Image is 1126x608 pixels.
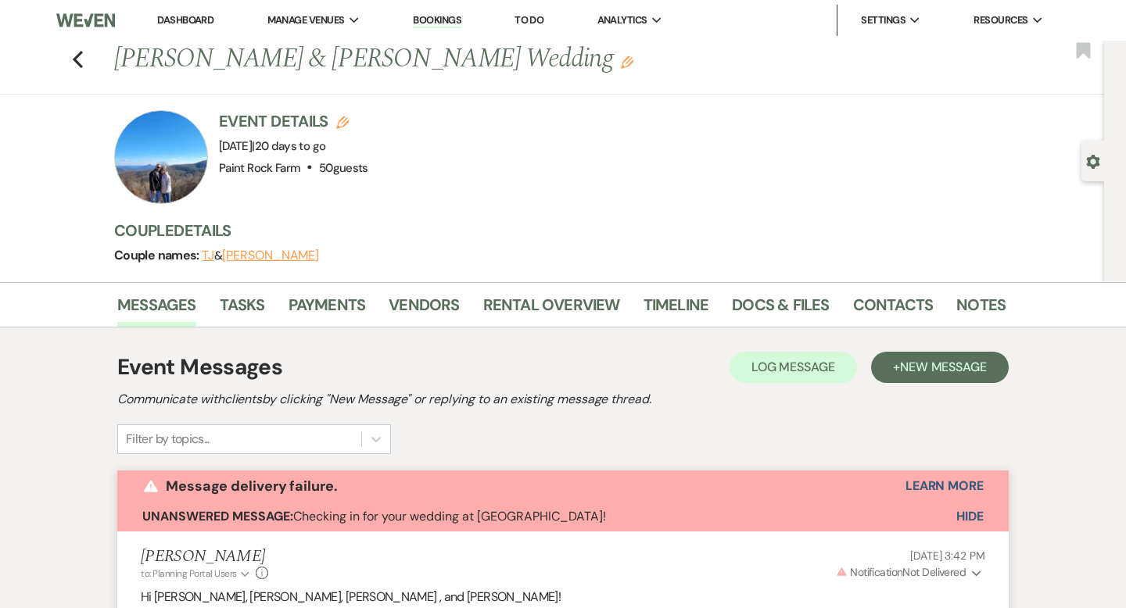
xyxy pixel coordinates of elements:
h1: Event Messages [117,351,282,384]
span: Notification [850,565,902,579]
span: 50 guests [319,160,368,176]
span: [DATE] [219,138,325,154]
a: Timeline [644,292,709,327]
button: +New Message [871,352,1009,383]
a: Docs & Files [732,292,829,327]
button: Log Message [730,352,857,383]
a: Vendors [389,292,459,327]
span: Manage Venues [267,13,345,28]
span: | [252,138,325,154]
span: 20 days to go [255,138,326,154]
button: Edit [621,55,633,69]
p: Hi [PERSON_NAME], [PERSON_NAME], [PERSON_NAME] , and [PERSON_NAME]! [141,587,985,607]
span: Log Message [751,359,835,375]
span: Not Delivered [836,565,966,579]
a: Bookings [413,13,461,28]
button: Unanswered Message:Checking in for your wedding at [GEOGRAPHIC_DATA]! [117,502,931,531]
button: Learn More [905,480,984,492]
h1: [PERSON_NAME] & [PERSON_NAME] Wedding [114,41,815,78]
a: Payments [289,292,366,327]
span: Settings [861,13,905,28]
h3: Event Details [219,110,368,132]
button: to: Planning Portal Users [141,567,252,581]
h3: Couple Details [114,220,990,241]
span: New Message [900,359,987,375]
p: Message delivery failure. [166,474,338,498]
span: Resources [974,13,1027,28]
a: Messages [117,292,196,327]
span: & [202,248,319,263]
h5: [PERSON_NAME] [141,547,268,567]
span: Checking in for your wedding at [GEOGRAPHIC_DATA]! [142,508,606,524]
a: Dashboard [157,13,213,27]
span: Couple names: [114,247,202,263]
span: Hide [956,508,984,524]
button: NotificationNot Delivered [834,564,985,581]
button: [PERSON_NAME] [222,249,319,262]
img: Weven Logo [56,4,115,37]
a: Tasks [220,292,265,327]
button: TJ [202,249,214,262]
h2: Communicate with clients by clicking "New Message" or replying to an existing message thread. [117,390,1009,409]
a: To Do [515,13,543,27]
strong: Unanswered Message: [142,508,293,524]
a: Contacts [853,292,934,327]
span: Paint Rock Farm [219,160,300,176]
div: Filter by topics... [126,430,210,449]
button: Hide [931,502,1009,531]
span: [DATE] 3:42 PM [910,549,985,563]
a: Notes [956,292,1006,327]
button: Open lead details [1086,153,1100,168]
span: Analytics [597,13,647,28]
a: Rental Overview [483,292,620,327]
span: to: Planning Portal Users [141,567,237,580]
